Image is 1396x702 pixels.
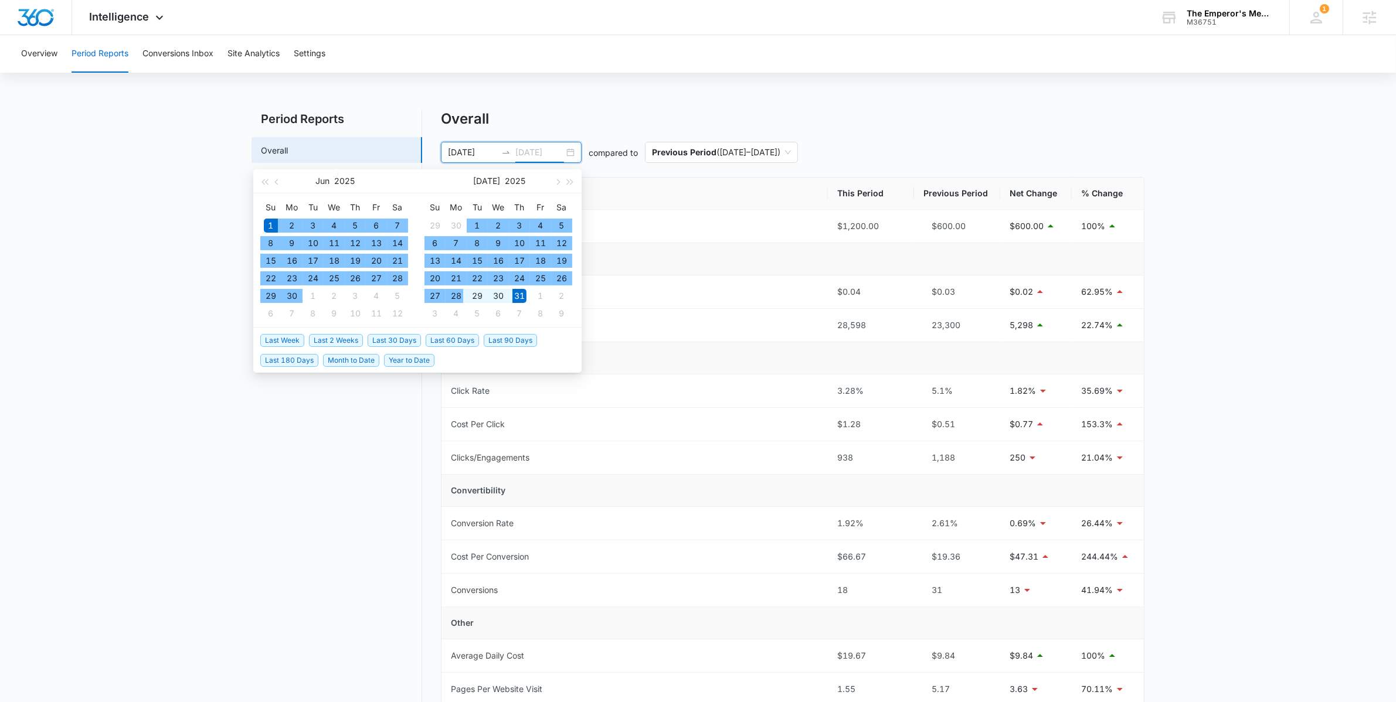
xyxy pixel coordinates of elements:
[837,285,905,298] div: $0.04
[387,305,408,322] td: 2025-07-12
[441,475,1144,507] td: Convertibility
[530,217,551,234] td: 2025-07-04
[327,306,341,321] div: 9
[285,254,299,268] div: 16
[530,287,551,305] td: 2025-08-01
[260,287,281,305] td: 2025-06-29
[369,219,383,233] div: 6
[551,305,572,322] td: 2025-08-09
[369,254,383,268] div: 20
[1187,9,1272,18] div: account name
[1320,4,1329,13] div: notifications count
[467,234,488,252] td: 2025-07-08
[281,198,303,217] th: Mo
[387,252,408,270] td: 2025-06-21
[534,254,548,268] div: 18
[923,285,991,298] div: $0.03
[451,384,490,397] div: Click Rate
[551,234,572,252] td: 2025-07-12
[509,217,530,234] td: 2025-07-03
[467,252,488,270] td: 2025-07-15
[1010,418,1033,431] p: $0.77
[348,236,362,250] div: 12
[348,271,362,285] div: 26
[652,142,791,162] span: ( [DATE] – [DATE] )
[446,287,467,305] td: 2025-07-28
[467,270,488,287] td: 2025-07-22
[837,451,905,464] div: 938
[428,219,442,233] div: 29
[491,219,505,233] div: 2
[368,334,421,347] span: Last 30 Days
[530,234,551,252] td: 2025-07-11
[1081,451,1113,464] p: 21.04%
[530,198,551,217] th: Fr
[426,334,479,347] span: Last 60 Days
[446,305,467,322] td: 2025-08-04
[264,236,278,250] div: 8
[555,289,569,303] div: 2
[923,517,991,530] div: 2.61%
[390,254,405,268] div: 21
[324,305,345,322] td: 2025-07-09
[424,270,446,287] td: 2025-07-20
[366,217,387,234] td: 2025-06-06
[345,252,366,270] td: 2025-06-19
[324,217,345,234] td: 2025-06-04
[303,217,324,234] td: 2025-06-03
[441,607,1144,639] td: Other
[1081,649,1105,662] p: 100%
[555,219,569,233] div: 5
[448,146,497,159] input: Start date
[923,220,991,233] div: $600.00
[424,217,446,234] td: 2025-06-29
[260,234,281,252] td: 2025-06-08
[324,287,345,305] td: 2025-07-02
[428,306,442,321] div: 3
[470,219,484,233] div: 1
[449,236,463,250] div: 7
[281,217,303,234] td: 2025-06-02
[428,236,442,250] div: 6
[451,683,542,696] div: Pages Per Website Visit
[449,271,463,285] div: 21
[281,287,303,305] td: 2025-06-30
[1010,384,1036,397] p: 1.82%
[923,418,991,431] div: $0.51
[555,254,569,268] div: 19
[72,35,128,73] button: Period Reports
[348,254,362,268] div: 19
[424,252,446,270] td: 2025-07-13
[306,271,320,285] div: 24
[470,306,484,321] div: 5
[324,198,345,217] th: We
[1010,220,1044,233] p: $600.00
[491,254,505,268] div: 16
[923,683,991,696] div: 5.17
[652,147,716,157] p: Previous Period
[306,254,320,268] div: 17
[923,584,991,597] div: 31
[1081,683,1113,696] p: 70.11%
[555,236,569,250] div: 12
[264,254,278,268] div: 15
[828,178,914,210] th: This Period
[387,234,408,252] td: 2025-06-14
[390,289,405,303] div: 5
[369,306,383,321] div: 11
[306,306,320,321] div: 8
[260,334,304,347] span: Last Week
[837,418,905,431] div: $1.28
[1010,550,1038,563] p: $47.31
[306,236,320,250] div: 10
[264,219,278,233] div: 1
[366,305,387,322] td: 2025-07-11
[264,289,278,303] div: 29
[467,217,488,234] td: 2025-07-01
[252,110,422,128] h2: Period Reports
[449,219,463,233] div: 30
[387,270,408,287] td: 2025-06-28
[324,270,345,287] td: 2025-06-25
[1081,319,1113,332] p: 22.74%
[327,219,341,233] div: 4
